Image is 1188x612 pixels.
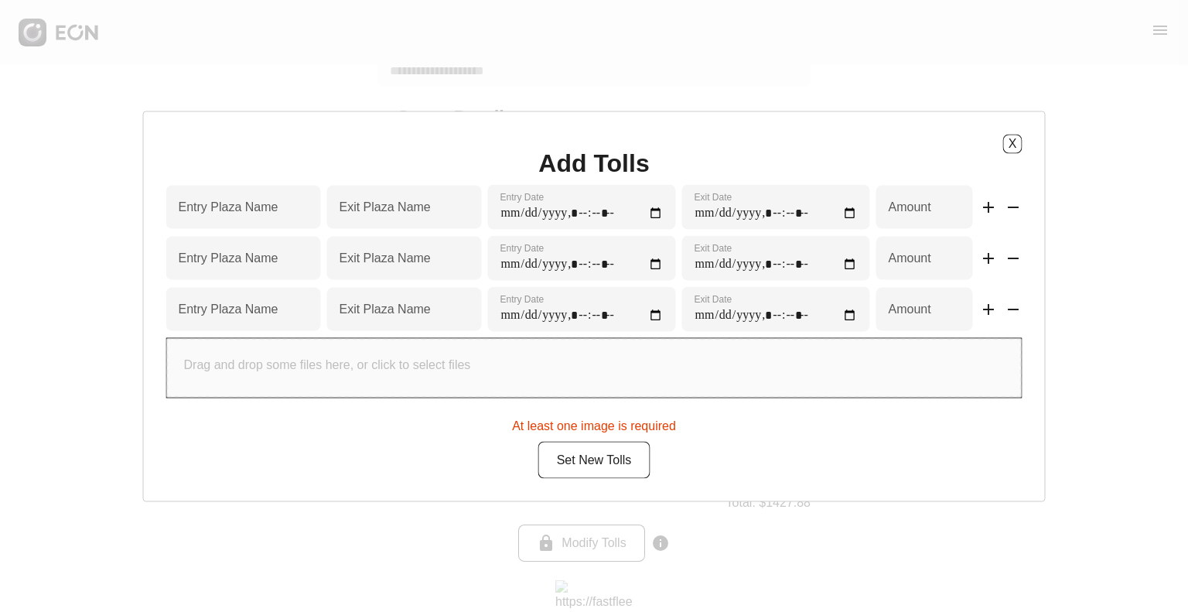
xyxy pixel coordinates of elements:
label: Entry Plaza Name [179,197,278,216]
button: Set New Tolls [538,441,650,478]
label: Entry Date [500,190,544,203]
span: add [979,249,998,268]
label: Exit Date [695,241,732,254]
label: Entry Date [500,241,544,254]
p: Drag and drop some files here, or click to select files [184,355,471,374]
label: Exit Plaza Name [340,197,431,216]
label: Amount [889,299,931,318]
span: remove [1004,249,1022,268]
label: Entry Date [500,292,544,305]
label: Exit Plaza Name [340,299,431,318]
label: Exit Date [695,190,732,203]
label: Amount [889,197,931,216]
span: add [979,300,998,319]
div: At least one image is required [166,410,1022,435]
span: add [979,198,998,217]
span: remove [1004,198,1022,217]
button: X [1003,134,1022,153]
label: Exit Date [695,292,732,305]
h1: Add Tolls [538,153,649,172]
label: Exit Plaza Name [340,248,431,267]
label: Entry Plaza Name [179,299,278,318]
label: Amount [889,248,931,267]
label: Entry Plaza Name [179,248,278,267]
span: remove [1004,300,1022,319]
